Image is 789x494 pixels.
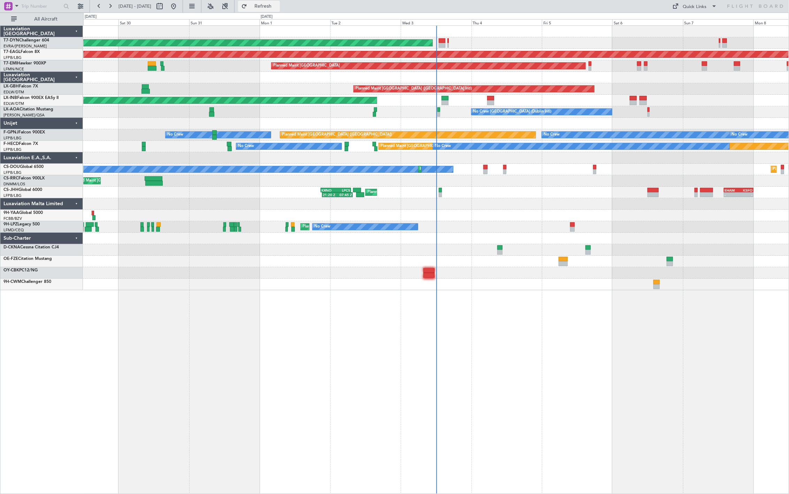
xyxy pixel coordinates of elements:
[725,188,738,192] div: EHAM
[85,14,97,20] div: [DATE]
[3,107,53,111] a: LX-AOACitation Mustang
[3,142,19,146] span: F-HECD
[3,188,18,192] span: CS-JHH
[3,216,22,221] a: FCBB/BZV
[189,19,260,25] div: Sun 31
[612,19,683,25] div: Sat 6
[732,130,748,140] div: No Crew
[323,193,337,197] div: 21:20 Z
[3,245,59,249] a: D-CKNACessna Citation CJ4
[3,268,19,272] span: OY-CBK
[3,188,42,192] a: CS-JHHGlobal 6000
[3,182,25,187] a: DNMM/LOS
[273,61,340,71] div: Planned Maint [GEOGRAPHIC_DATA]
[355,84,472,94] div: Planned Maint [GEOGRAPHIC_DATA] ([GEOGRAPHIC_DATA] Intl)
[3,101,24,106] a: EDLW/DTM
[3,84,19,88] span: LX-GBH
[3,107,20,111] span: LX-AOA
[435,141,451,152] div: No Crew
[3,130,45,134] a: F-GPNJFalcon 900EX
[48,19,118,25] div: Fri 29
[3,38,19,43] span: T7-DYN
[683,19,753,25] div: Sun 7
[542,19,612,25] div: Fri 5
[282,130,392,140] div: Planned Maint [GEOGRAPHIC_DATA] ([GEOGRAPHIC_DATA])
[3,130,18,134] span: F-GPNJ
[544,130,560,140] div: No Crew
[3,222,40,226] a: 9H-LPZLegacy 500
[118,19,189,25] div: Sat 30
[3,257,18,261] span: OE-FZE
[420,164,530,175] div: Planned Maint [GEOGRAPHIC_DATA] ([GEOGRAPHIC_DATA])
[3,136,22,141] a: LFPB/LBG
[472,19,542,25] div: Thu 4
[3,165,20,169] span: CS-DOU
[725,193,738,197] div: -
[3,96,59,100] a: LX-INBFalcon 900EX EASy II
[3,84,38,88] a: LX-GBHFalcon 7X
[261,14,273,20] div: [DATE]
[238,141,254,152] div: No Crew
[3,113,45,118] a: [PERSON_NAME]/QSA
[3,176,45,180] a: CS-RRCFalcon 900LX
[3,147,22,152] a: LFPB/LBG
[3,227,24,233] a: LFMD/CEQ
[337,193,352,197] div: 07:45 Z
[336,188,350,192] div: LPCS
[3,61,17,65] span: T7-EMI
[3,55,22,60] a: LFPB/LBG
[3,245,20,249] span: D-CKNA
[3,44,47,49] a: EVRA/[PERSON_NAME]
[3,176,18,180] span: CS-RRC
[3,38,49,43] a: T7-DYNChallenger 604
[669,1,721,12] button: Quick Links
[3,50,21,54] span: T7-EAGL
[3,280,21,284] span: 9H-CWM
[3,142,38,146] a: F-HECDFalcon 7X
[3,222,17,226] span: 9H-LPZ
[367,187,477,198] div: Planned Maint [GEOGRAPHIC_DATA] ([GEOGRAPHIC_DATA])
[18,17,74,22] span: All Aircraft
[248,4,278,9] span: Refresh
[21,1,61,11] input: Trip Number
[401,19,471,25] div: Wed 3
[3,170,22,175] a: LFPB/LBG
[167,130,183,140] div: No Crew
[3,165,44,169] a: CS-DOUGlobal 6500
[683,3,707,10] div: Quick Links
[738,188,752,192] div: KSFO
[3,280,51,284] a: 9H-CWMChallenger 850
[260,19,330,25] div: Mon 1
[738,193,752,197] div: -
[3,193,22,198] a: LFPB/LBG
[321,188,336,192] div: KRNO
[3,211,19,215] span: 9H-YAA
[3,90,24,95] a: EDLW/DTM
[3,257,52,261] a: OE-FZECitation Mustang
[314,222,330,232] div: No Crew
[3,268,38,272] a: OY-CBKPC12/NG
[302,222,380,232] div: Planned Maint Nice ([GEOGRAPHIC_DATA])
[3,50,40,54] a: T7-EAGLFalcon 8X
[3,211,43,215] a: 9H-YAAGlobal 5000
[118,3,151,9] span: [DATE] - [DATE]
[3,67,24,72] a: LFMN/NCE
[238,1,280,12] button: Refresh
[381,141,490,152] div: Planned Maint [GEOGRAPHIC_DATA] ([GEOGRAPHIC_DATA])
[3,96,17,100] span: LX-INB
[3,61,46,65] a: T7-EMIHawker 900XP
[473,107,552,117] div: No Crew [GEOGRAPHIC_DATA] (Dublin Intl)
[8,14,76,25] button: All Aircraft
[330,19,401,25] div: Tue 2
